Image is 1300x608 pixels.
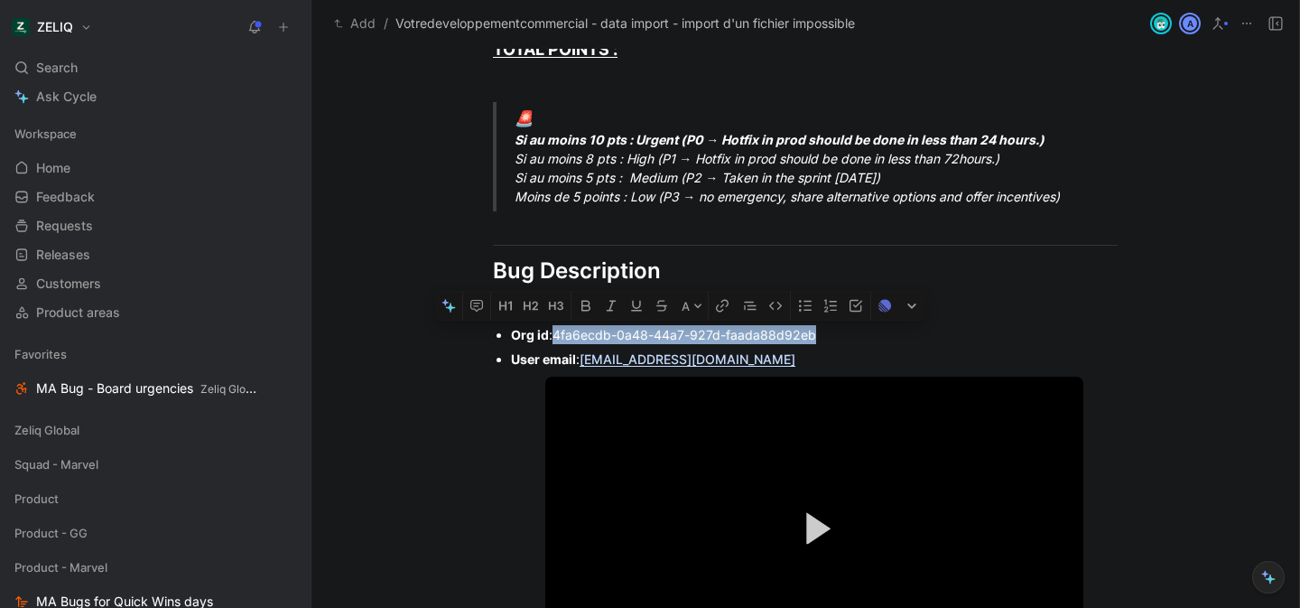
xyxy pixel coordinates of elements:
[7,212,303,239] a: Requests
[7,451,303,478] div: Squad - Marvel
[14,490,59,508] span: Product
[7,183,303,210] a: Feedback
[515,132,1045,147] strong: Si au moins 10 pts : Urgent (P0 → Hotfix in prod should be done in less than 24 hours.)
[7,554,303,581] div: Product - Marvel
[7,485,303,518] div: Product
[14,421,79,439] span: Zeliq Global
[330,13,380,34] button: Add
[14,524,88,542] span: Product - GG
[37,19,73,35] h1: ZELIQ
[36,188,95,206] span: Feedback
[36,304,120,322] span: Product areas
[7,341,303,368] div: Favorites
[36,246,90,264] span: Releases
[7,120,303,147] div: Workspace
[511,327,549,342] strong: Org id
[511,301,554,316] strong: User id
[7,83,303,110] a: Ask Cycle
[384,13,388,34] span: /
[7,154,303,182] a: Home
[7,375,303,402] a: MA Bug - Board urgenciesZeliq Global
[36,159,70,177] span: Home
[511,351,576,367] strong: User email
[558,301,819,316] span: 47af3aa0-db3b-41fd-af8b-0c9bb6235662
[36,379,257,398] span: MA Bug - Board urgencies
[14,455,98,473] span: Squad - Marvel
[12,18,30,36] img: ZELIQ
[7,416,303,449] div: Zeliq Global
[1152,14,1170,33] img: avatar
[7,54,303,81] div: Search
[14,345,67,363] span: Favorites
[7,241,303,268] a: Releases
[7,416,303,444] div: Zeliq Global
[515,109,534,127] span: 🚨
[7,270,303,297] a: Customers
[7,519,303,547] div: Product - GG
[515,108,1139,207] div: Si au moins 8 pts : High (P1 → Hotfix in prod should be done in less than 72hours.) Si au moins 5...
[14,125,77,143] span: Workspace
[7,485,303,512] div: Product
[511,299,1118,318] div: :
[7,519,303,552] div: Product - GG
[493,40,617,59] u: TOTAL POINTS :
[1181,14,1199,33] div: A
[36,217,93,235] span: Requests
[580,351,795,367] a: [EMAIL_ADDRESS][DOMAIN_NAME]
[7,14,97,40] button: ZELIQZELIQ
[200,382,261,396] span: Zeliq Global
[493,255,1118,287] div: Bug Description
[36,86,97,108] span: Ask Cycle
[511,325,1118,344] div: :
[14,558,107,576] span: Product - Marvel
[774,488,854,568] button: Play Video
[7,299,303,326] a: Product areas
[552,327,816,342] span: 4fa6ecdb-0a48-44a7-927d-faada88d92eb
[395,13,855,34] span: Votredeveloppementcommercial - data import - import d'un fichier impossible
[36,57,78,79] span: Search
[511,350,1118,369] div: :
[7,451,303,483] div: Squad - Marvel
[36,275,101,293] span: Customers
